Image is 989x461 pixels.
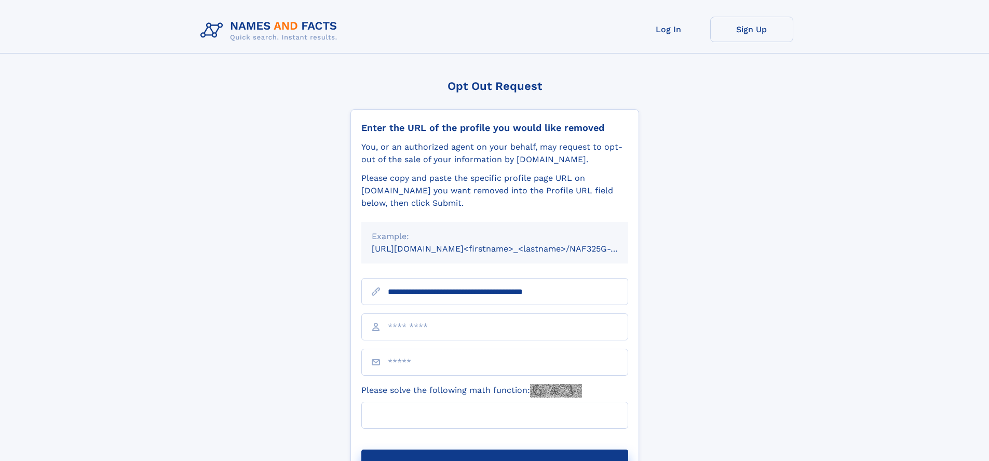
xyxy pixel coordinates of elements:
a: Log In [627,17,710,42]
small: [URL][DOMAIN_NAME]<firstname>_<lastname>/NAF325G-xxxxxxxx [372,244,648,254]
label: Please solve the following math function: [361,384,582,398]
div: You, or an authorized agent on your behalf, may request to opt-out of the sale of your informatio... [361,141,628,166]
div: Enter the URL of the profile you would like removed [361,122,628,134]
img: Logo Names and Facts [196,17,346,45]
div: Please copy and paste the specific profile page URL on [DOMAIN_NAME] you want removed into the Pr... [361,172,628,209]
div: Example: [372,230,618,243]
div: Opt Out Request [350,80,639,93]
a: Sign Up [710,17,793,42]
